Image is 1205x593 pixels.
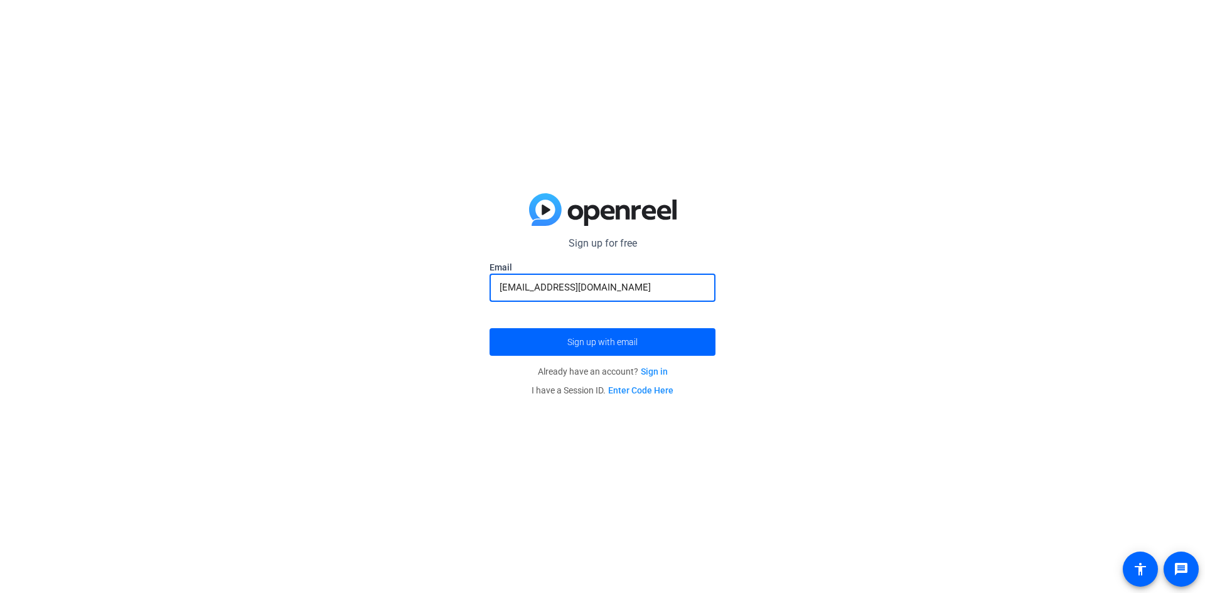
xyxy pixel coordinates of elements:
a: Sign in [641,366,668,377]
input: Enter Email Address [500,280,705,295]
span: Already have an account? [538,366,668,377]
p: Sign up for free [490,236,715,251]
label: Email [490,261,715,274]
button: Sign up with email [490,328,715,356]
img: blue-gradient.svg [529,193,677,226]
mat-icon: accessibility [1133,562,1148,577]
span: I have a Session ID. [532,385,673,395]
mat-icon: message [1174,562,1189,577]
a: Enter Code Here [608,385,673,395]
